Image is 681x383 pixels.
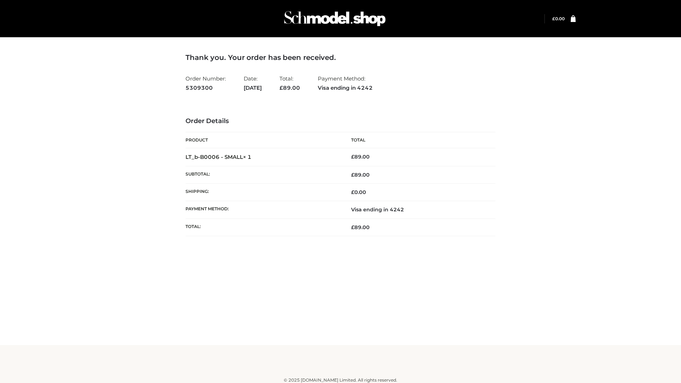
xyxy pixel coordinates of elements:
[186,83,226,93] strong: 5309300
[186,166,340,183] th: Subtotal:
[186,53,495,62] h3: Thank you. Your order has been received.
[351,224,354,231] span: £
[186,117,495,125] h3: Order Details
[282,5,388,33] img: Schmodel Admin 964
[340,201,495,218] td: Visa ending in 4242
[318,83,373,93] strong: Visa ending in 4242
[186,184,340,201] th: Shipping:
[279,84,300,91] span: 89.00
[552,16,565,21] a: £0.00
[186,218,340,236] th: Total:
[279,84,283,91] span: £
[318,72,373,94] li: Payment Method:
[186,201,340,218] th: Payment method:
[186,132,340,148] th: Product
[243,154,251,160] strong: × 1
[186,154,251,160] strong: LT_b-B0006 - SMALL
[279,72,300,94] li: Total:
[552,16,555,21] span: £
[351,224,370,231] span: 89.00
[351,172,354,178] span: £
[244,72,262,94] li: Date:
[351,154,370,160] bdi: 89.00
[351,154,354,160] span: £
[340,132,495,148] th: Total
[186,72,226,94] li: Order Number:
[244,83,262,93] strong: [DATE]
[351,172,370,178] span: 89.00
[351,189,354,195] span: £
[351,189,366,195] bdi: 0.00
[552,16,565,21] bdi: 0.00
